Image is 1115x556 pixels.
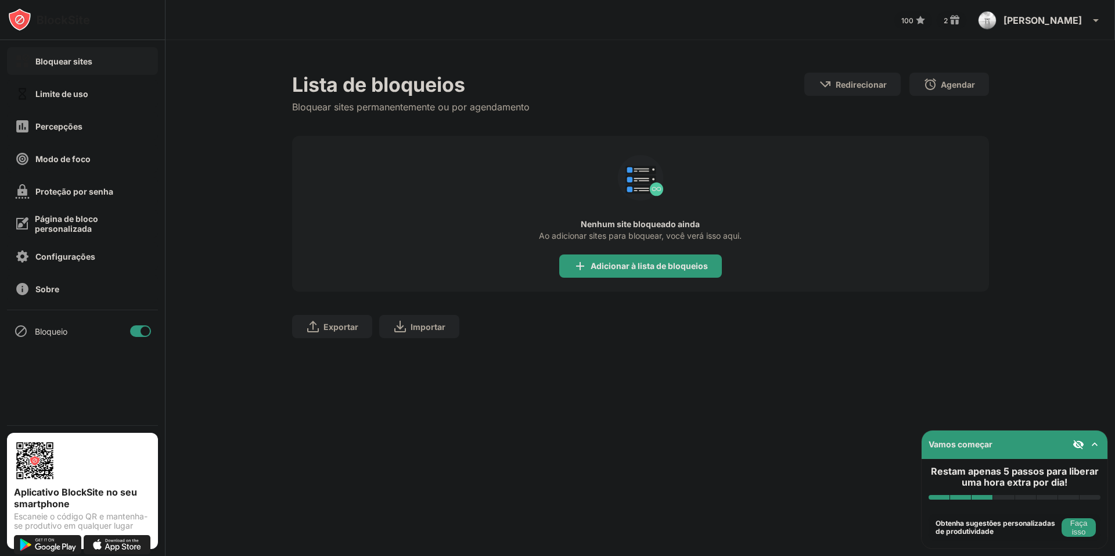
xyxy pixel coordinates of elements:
img: settings-off.svg [15,249,30,264]
font: Exportar [323,322,358,332]
button: Faça isso [1062,518,1096,537]
img: about-off.svg [15,282,30,296]
font: Configurações [35,252,95,261]
font: Restam apenas 5 passos para liberar uma hora extra por dia! [931,465,1099,488]
img: options-page-qr-code.png [14,440,56,482]
img: customize-block-page-off.svg [15,217,29,231]
font: Proteção por senha [35,186,113,196]
img: reward-small.svg [948,13,962,27]
font: Agendar [941,80,975,89]
img: block-on.svg [15,54,30,69]
font: Página de bloco personalizada [35,214,98,234]
img: blocking-icon.svg [14,324,28,338]
div: animação [613,150,668,206]
img: insights-off.svg [15,119,30,134]
font: Redirecionar [836,80,887,89]
font: Obtenha sugestões personalizadas de produtividade [936,519,1055,536]
font: Bloquear sites permanentemente ou por agendamento [292,101,530,113]
font: Limite de uso [35,89,88,99]
font: Vamos começar [929,439,992,449]
img: eye-not-visible.svg [1073,439,1084,450]
font: 2 [944,16,948,25]
font: Escaneie o código QR e mantenha-se produtivo em qualquer lugar [14,511,148,530]
font: Importar [411,322,445,332]
font: Bloquear sites [35,56,92,66]
img: get-it-on-google-play.svg [14,535,81,554]
font: 100 [901,16,913,25]
font: Modo de foco [35,154,91,164]
font: Faça isso [1070,519,1088,536]
font: [PERSON_NAME] [1003,15,1082,26]
font: Percepções [35,121,82,131]
img: time-usage-off.svg [15,87,30,101]
img: password-protection-off.svg [15,184,30,199]
img: points-small.svg [913,13,927,27]
font: Aplicativo BlockSite no seu smartphone [14,486,137,510]
font: Sobre [35,284,59,294]
font: Lista de bloqueios [292,73,465,96]
img: omni-setup-toggle.svg [1089,439,1100,450]
img: ACg8ocLcClL-SBP1jfqj1jDAfxlzZP1Y-GfKOrBWFLbY4kABOW7kLDdITw=s96-c [978,11,997,30]
font: Ao adicionar sites para bloquear, você verá isso aqui. [539,231,742,241]
img: download-on-the-app-store.svg [84,535,151,554]
font: Nenhum site bloqueado ainda [581,219,700,229]
font: Bloqueio [35,327,67,336]
img: logo-blocksite.svg [8,8,90,31]
font: Adicionar à lista de bloqueios [591,261,708,271]
img: focus-off.svg [15,152,30,166]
